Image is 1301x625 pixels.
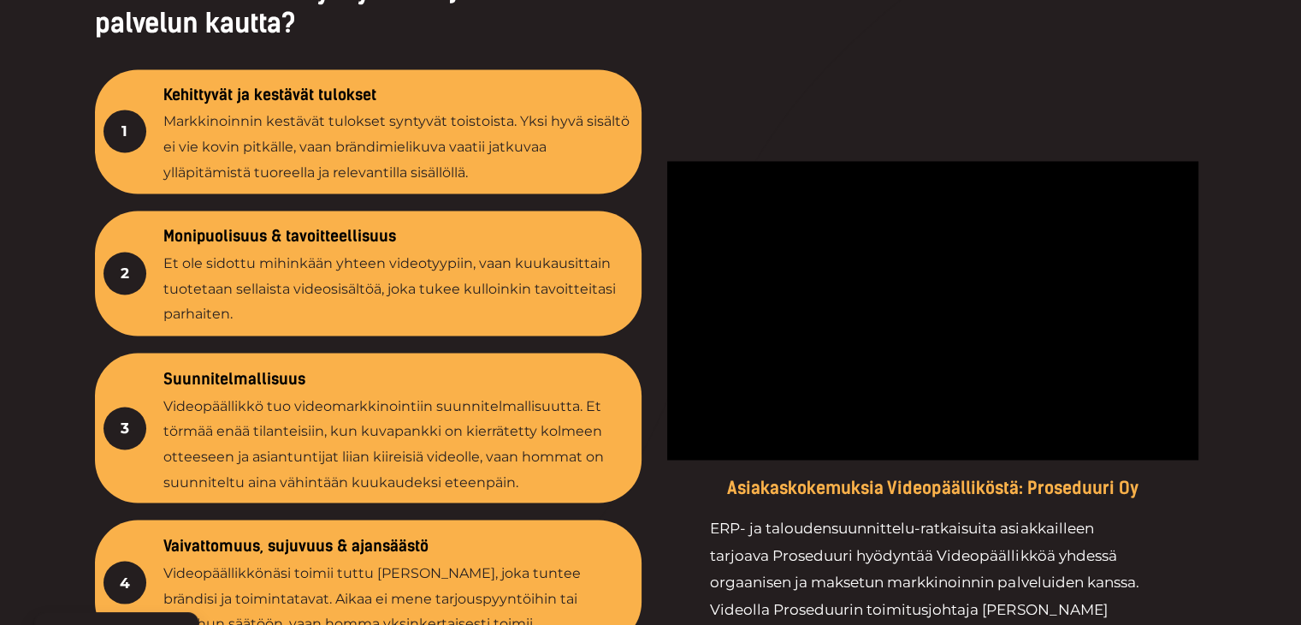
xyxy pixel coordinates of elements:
[103,561,146,604] div: 4
[103,407,146,449] div: 3
[163,393,634,495] p: Videopäällikkö tuo videomarkkinointiin suunnitelmallisuutta. Et törmää enää tilanteisiin, kun kuv...
[163,86,634,105] h4: Kehittyvät ja kestävät tulokset
[163,251,634,327] p: Et ole sidottu mihinkään yhteen videotyypiin, vaan kuukausittain tuotetaan sellaista videosisältö...
[103,110,146,152] div: 1
[163,370,634,389] h4: Suunnitelmallisuus
[163,228,634,247] h4: Monipuolisuus & tavoitteellisuus
[103,252,146,295] div: 2
[667,477,1198,497] h5: Asiakaskokemuksia Videopäälliköstä: Proseduuri Oy
[163,109,634,185] p: Markkinoinnin kestävät tulokset syntyvät toistoista. Yksi hyvä sisältö ei vie kovin pitkälle, vaa...
[667,161,1198,460] iframe: vimeo-videosoitin
[163,537,634,556] h4: Vaivattomuus, sujuvuus & ajansäästö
